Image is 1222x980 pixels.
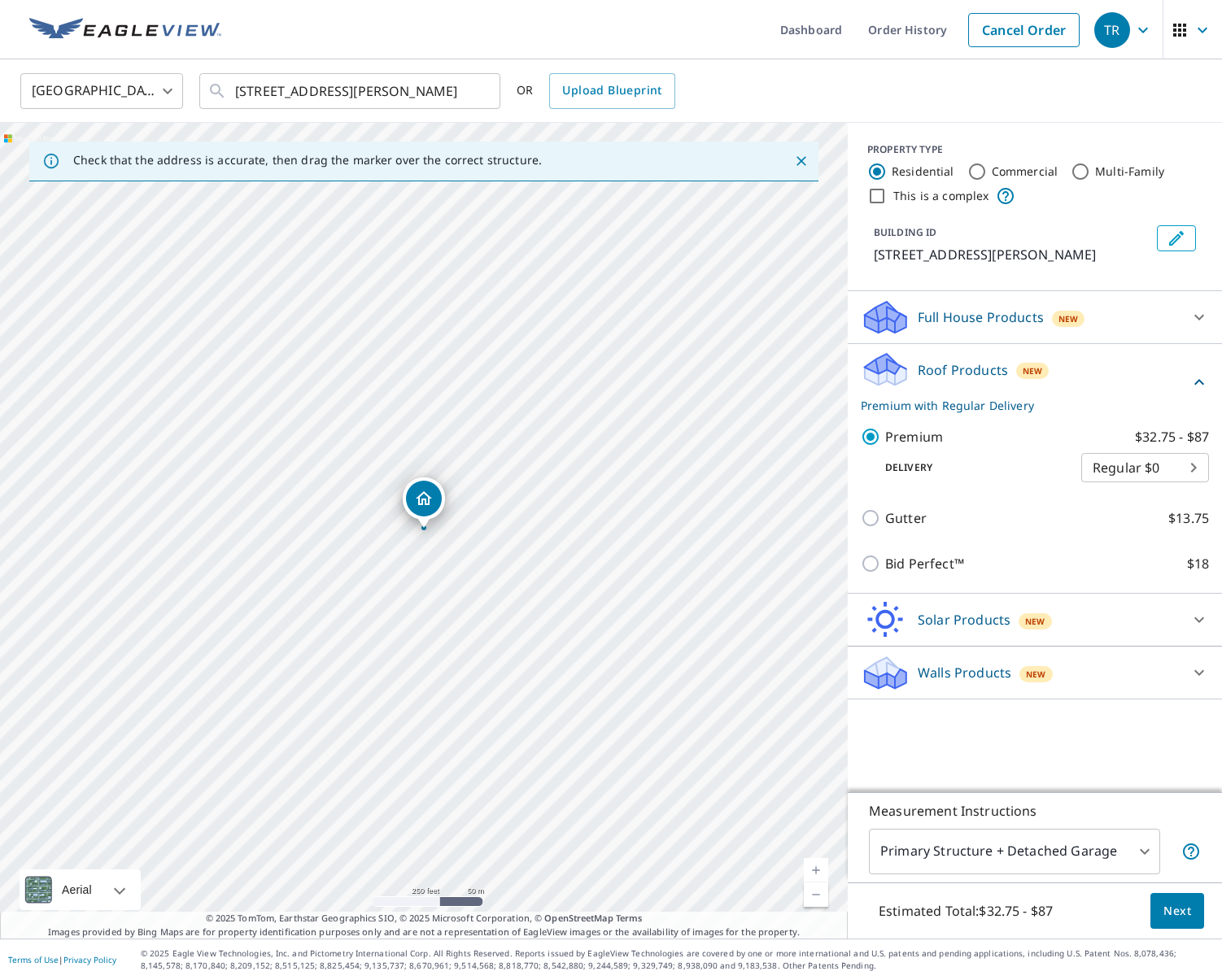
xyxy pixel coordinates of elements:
span: Upload Blueprint [562,81,661,101]
div: [GEOGRAPHIC_DATA] [20,68,183,114]
p: Premium [885,427,943,446]
p: BUILDING ID [874,225,936,239]
p: $32.75 - $87 [1135,427,1209,446]
p: Walls Products [918,663,1011,682]
button: Next [1150,893,1204,930]
label: Residential [892,163,954,180]
a: Current Level 17, Zoom In [804,858,828,882]
input: Search by address or latitude-longitude [235,68,467,114]
span: New [1026,668,1045,681]
p: Roof Products [918,360,1008,380]
a: Upload Blueprint [549,73,674,109]
a: OpenStreetMap [544,912,613,924]
button: Close [791,150,812,172]
p: Delivery [861,460,1081,475]
span: New [1025,615,1045,628]
div: Full House ProductsNew [861,298,1209,337]
span: Next [1163,901,1191,921]
p: Premium with Regular Delivery [861,397,1189,414]
span: New [1058,312,1078,325]
span: New [1023,364,1042,377]
div: Regular $0 [1081,445,1209,490]
a: Terms [616,912,643,924]
a: Terms of Use [8,954,59,965]
span: Your report will include the primary structure and a detached garage if one exists. [1181,842,1201,861]
span: © 2025 TomTom, Earthstar Geographics SIO, © 2025 Microsoft Corporation, © [206,912,643,926]
p: Estimated Total: $32.75 - $87 [866,893,1066,929]
div: Solar ProductsNew [861,600,1209,639]
div: Primary Structure + Detached Garage [869,829,1160,874]
label: Commercial [992,163,1058,180]
div: Aerial [57,869,97,910]
a: Cancel Order [968,13,1080,47]
p: | [8,955,116,965]
p: Check that the address is accurate, then drag the marker over the correct structure. [73,153,542,168]
div: TR [1094,12,1130,48]
div: PROPERTY TYPE [867,142,1202,157]
div: Aerial [20,869,141,910]
p: Bid Perfect™ [885,554,964,573]
div: OR [517,73,675,109]
div: Roof ProductsNewPremium with Regular Delivery [861,351,1209,414]
p: [STREET_ADDRESS][PERSON_NAME] [874,245,1150,264]
p: Measurement Instructions [869,801,1201,821]
button: Edit building 1 [1157,225,1196,251]
div: Walls ProductsNew [861,653,1209,692]
a: Privacy Policy [63,954,116,965]
p: $13.75 [1168,508,1209,528]
p: Full House Products [918,307,1044,327]
img: EV Logo [29,18,221,42]
p: $18 [1187,554,1209,573]
p: Gutter [885,508,927,528]
label: This is a complex [893,188,989,204]
div: Dropped pin, building 1, Residential property, 502 Dale Ave Louisville, KY 40214 [403,477,445,528]
label: Multi-Family [1095,163,1164,180]
a: Current Level 17, Zoom Out [804,882,828,907]
p: Solar Products [918,610,1010,629]
p: © 2025 Eagle View Technologies, Inc. and Pictometry International Corp. All Rights Reserved. Repo... [141,947,1214,972]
